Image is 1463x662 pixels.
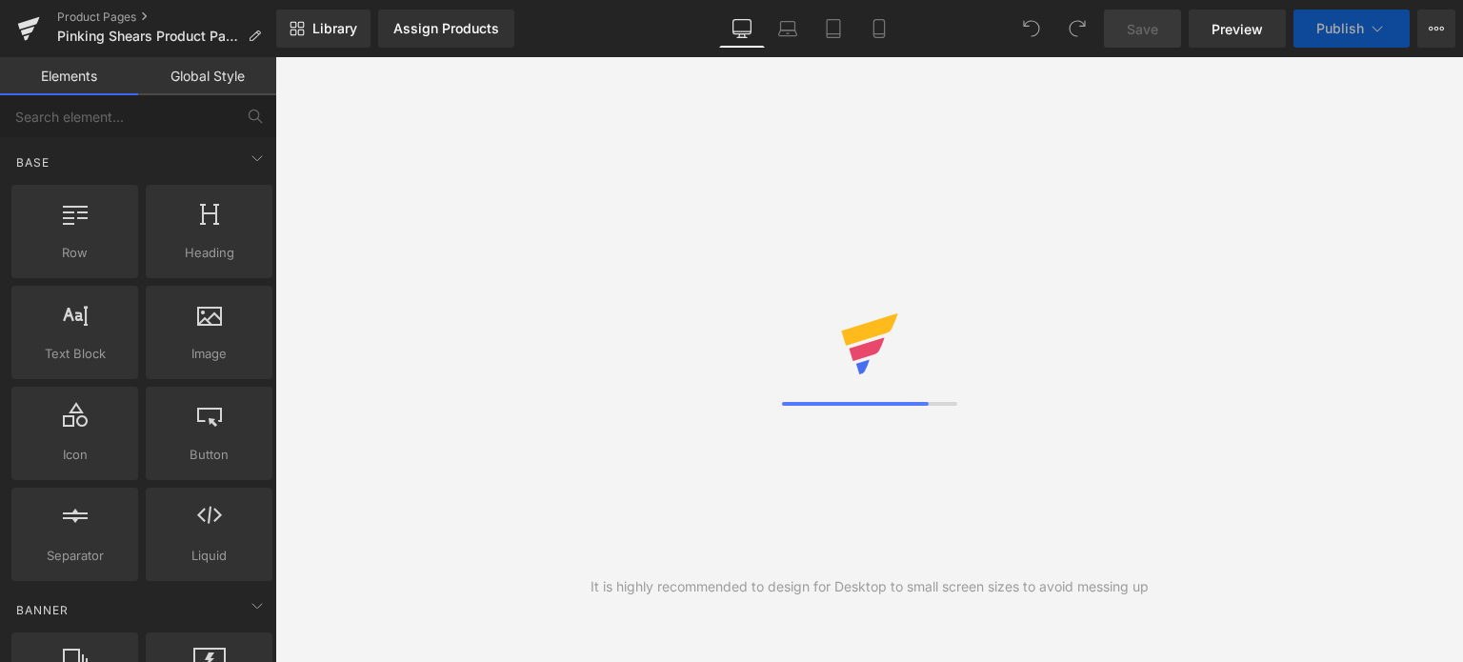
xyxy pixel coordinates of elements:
span: Preview [1212,19,1263,39]
a: Tablet [811,10,856,48]
button: Undo [1012,10,1051,48]
span: Publish [1316,21,1364,36]
span: Row [17,243,132,263]
a: Preview [1189,10,1286,48]
div: Assign Products [393,21,499,36]
span: Heading [151,243,267,263]
a: Desktop [719,10,765,48]
button: More [1417,10,1455,48]
span: Library [312,20,357,37]
span: Image [151,344,267,364]
a: New Library [276,10,371,48]
a: Laptop [765,10,811,48]
span: Separator [17,546,132,566]
span: Base [14,153,51,171]
span: Text Block [17,344,132,364]
span: Save [1127,19,1158,39]
span: Icon [17,445,132,465]
span: Liquid [151,546,267,566]
a: Global Style [138,57,276,95]
span: Banner [14,601,70,619]
div: It is highly recommended to design for Desktop to small screen sizes to avoid messing up [591,576,1149,597]
a: Mobile [856,10,902,48]
span: Pinking Shears Product Page Final 1 [57,29,240,44]
button: Redo [1058,10,1096,48]
span: Button [151,445,267,465]
a: Product Pages [57,10,276,25]
button: Publish [1293,10,1410,48]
